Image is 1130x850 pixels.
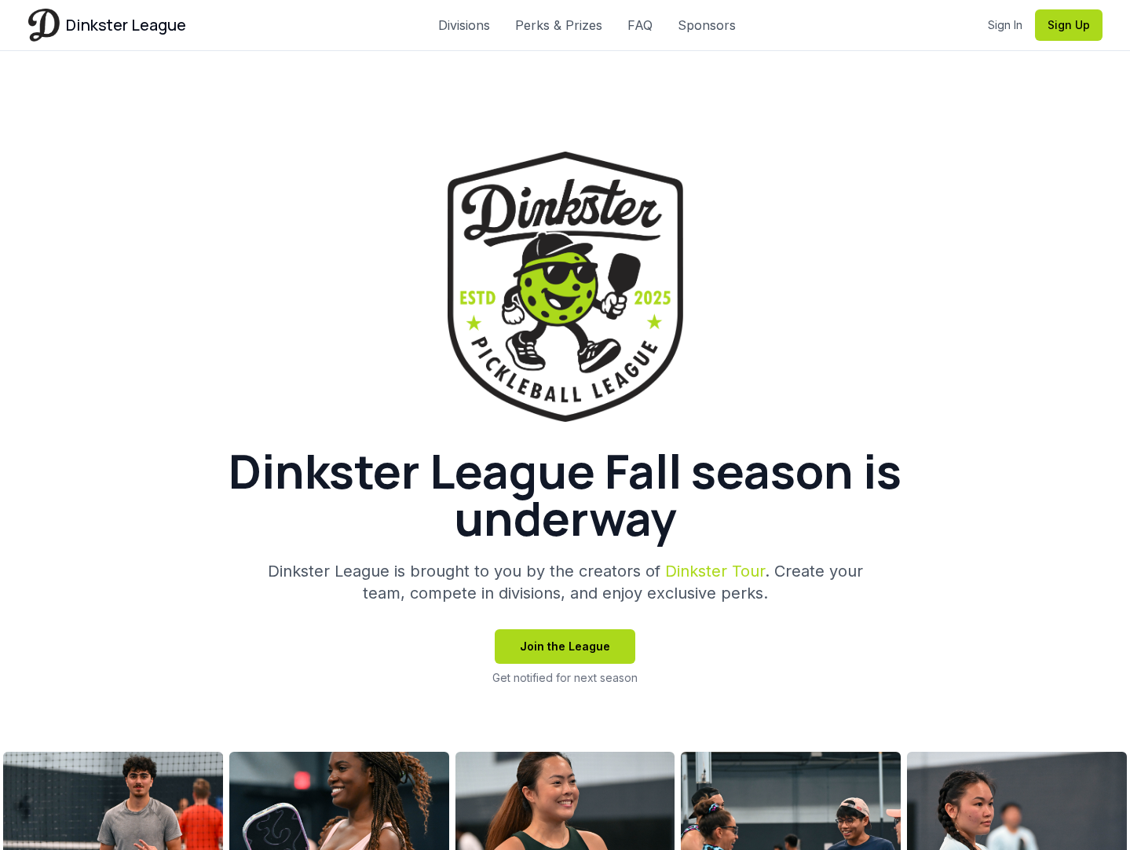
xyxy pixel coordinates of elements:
p: Get notified for next season [492,670,638,686]
a: FAQ [627,16,653,35]
a: Dinkster League [28,9,186,41]
button: Join the League [495,629,635,664]
a: Sign In [988,17,1022,33]
p: Dinkster League is brought to you by the creators of . Create your team, compete in divisions, an... [264,560,867,604]
a: Divisions [438,16,490,35]
h1: Dinkster League Fall season is underway [188,447,942,541]
img: Dinkster League [448,152,683,422]
a: Sponsors [678,16,736,35]
button: Sign Up [1035,9,1103,41]
a: Dinkster Tour [665,562,765,581]
img: Dinkster [28,9,60,41]
span: Dinkster League [66,14,186,36]
a: Perks & Prizes [515,16,602,35]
